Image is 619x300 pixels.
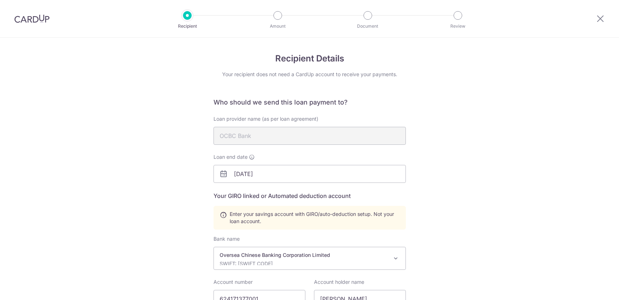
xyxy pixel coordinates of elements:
div: Your recipient does not need a CardUp account to receive your payments. [214,71,406,78]
p: Recipient [161,23,214,30]
span: Oversea Chinese Banking Corporation Limited [214,247,405,269]
p: Document [341,23,394,30]
span: Enter your savings account with GIRO/auto-deduction setup. Not your loan account. [230,211,400,225]
h4: Recipient Details [214,52,406,65]
label: Bank name [214,235,240,243]
input: As stated in loan agreement [214,127,406,145]
h5: Your GIRO linked or Automated deduction account [214,191,406,200]
p: SWIFT: [SWIFT_CODE] [220,260,388,267]
p: Amount [251,23,304,30]
img: CardUp [14,14,50,23]
span: Loan provider name (as per loan agreement) [214,116,318,122]
label: Account holder name [314,278,364,286]
h6: Who should we send this loan payment to? [214,98,406,107]
span: Oversea Chinese Banking Corporation Limited [214,247,406,270]
input: dd/mm/yyyy [214,165,406,183]
p: Oversea Chinese Banking Corporation Limited [220,251,388,259]
label: Loan end date [214,153,255,161]
p: Review [431,23,484,30]
label: Account number [214,278,253,286]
